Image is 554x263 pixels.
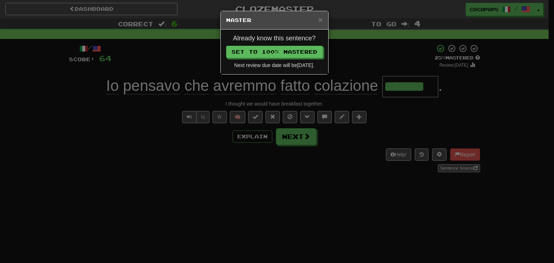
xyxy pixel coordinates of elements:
div: Next review due date will be [DATE] . [226,62,323,69]
span: × [318,15,322,24]
button: Close [318,16,322,23]
h5: Master [226,17,323,24]
h4: Already know this sentence? [226,35,323,42]
button: Set to 100% Mastered [226,46,323,58]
